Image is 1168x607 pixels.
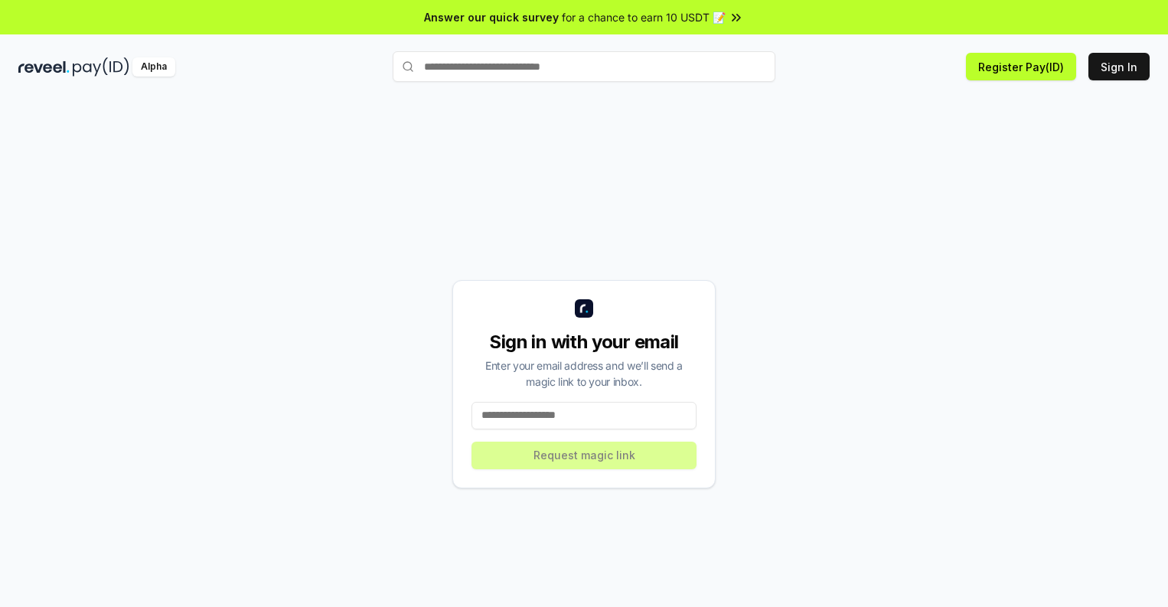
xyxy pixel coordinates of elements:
div: Enter your email address and we’ll send a magic link to your inbox. [471,357,697,390]
div: Alpha [132,57,175,77]
span: for a chance to earn 10 USDT 📝 [562,9,726,25]
img: reveel_dark [18,57,70,77]
img: pay_id [73,57,129,77]
button: Sign In [1088,53,1150,80]
img: logo_small [575,299,593,318]
div: Sign in with your email [471,330,697,354]
span: Answer our quick survey [424,9,559,25]
button: Register Pay(ID) [966,53,1076,80]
